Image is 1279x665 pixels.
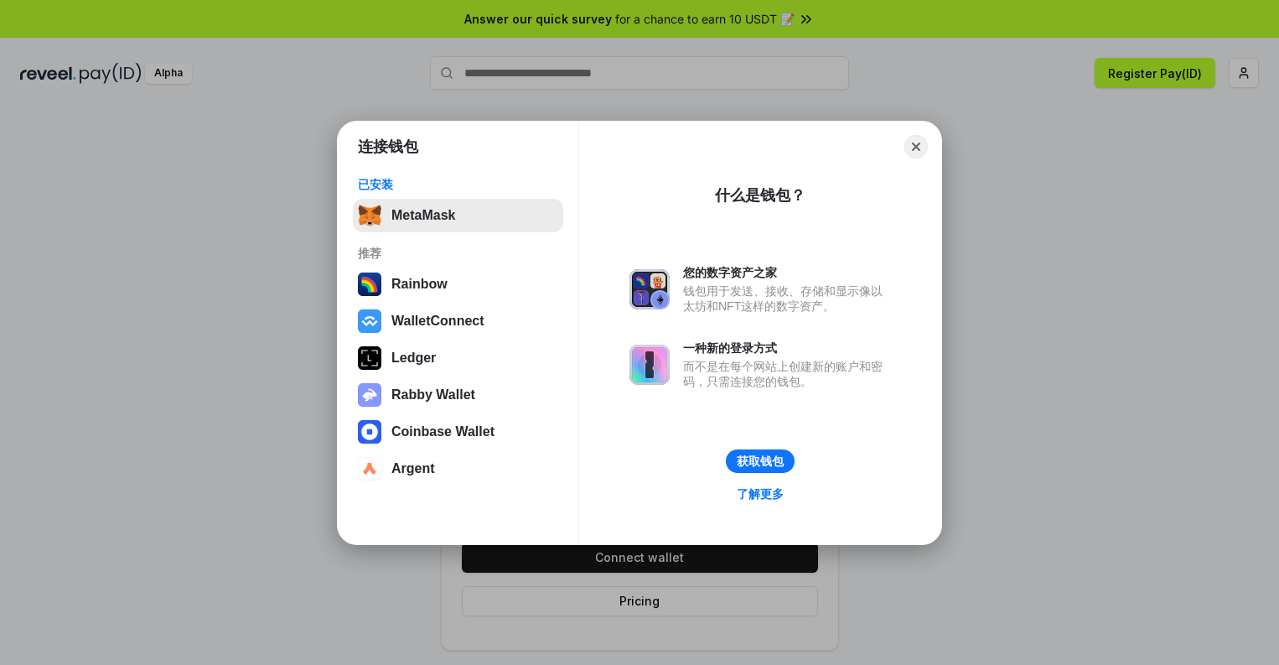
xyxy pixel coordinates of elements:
div: 获取钱包 [737,454,784,469]
button: Close [904,135,928,158]
button: 获取钱包 [726,449,795,473]
div: 您的数字资产之家 [683,265,891,280]
div: Coinbase Wallet [391,424,495,439]
div: Rabby Wallet [391,387,475,403]
div: Argent [391,461,435,476]
div: 钱包用于发送、接收、存储和显示像以太坊和NFT这样的数字资产。 [683,283,891,314]
div: WalletConnect [391,314,484,329]
h1: 连接钱包 [358,137,418,157]
img: svg+xml,%3Csvg%20xmlns%3D%22http%3A%2F%2Fwww.w3.org%2F2000%2Fsvg%22%20fill%3D%22none%22%20viewBox... [358,383,381,407]
img: svg+xml,%3Csvg%20width%3D%2228%22%20height%3D%2228%22%20viewBox%3D%220%200%2028%2028%22%20fill%3D... [358,309,381,333]
button: Ledger [353,341,563,375]
button: WalletConnect [353,304,563,338]
div: 已安装 [358,177,558,192]
div: 而不是在每个网站上创建新的账户和密码，只需连接您的钱包。 [683,359,891,389]
button: Coinbase Wallet [353,415,563,449]
button: Rainbow [353,268,563,301]
div: MetaMask [391,208,455,223]
img: svg+xml,%3Csvg%20width%3D%2228%22%20height%3D%2228%22%20viewBox%3D%220%200%2028%2028%22%20fill%3D... [358,420,381,444]
img: svg+xml,%3Csvg%20fill%3D%22none%22%20height%3D%2233%22%20viewBox%3D%220%200%2035%2033%22%20width%... [358,204,381,227]
div: Rainbow [391,277,448,292]
img: svg+xml,%3Csvg%20width%3D%2228%22%20height%3D%2228%22%20viewBox%3D%220%200%2028%2028%22%20fill%3D... [358,457,381,481]
a: 了解更多 [727,483,794,505]
button: Rabby Wallet [353,378,563,412]
div: 了解更多 [737,486,784,501]
button: Argent [353,452,563,486]
div: 一种新的登录方式 [683,340,891,356]
img: svg+xml,%3Csvg%20width%3D%22120%22%20height%3D%22120%22%20viewBox%3D%220%200%20120%20120%22%20fil... [358,273,381,296]
div: Ledger [391,351,436,366]
img: svg+xml,%3Csvg%20xmlns%3D%22http%3A%2F%2Fwww.w3.org%2F2000%2Fsvg%22%20fill%3D%22none%22%20viewBox... [629,269,670,309]
img: svg+xml,%3Csvg%20xmlns%3D%22http%3A%2F%2Fwww.w3.org%2F2000%2Fsvg%22%20width%3D%2228%22%20height%3... [358,346,381,370]
div: 推荐 [358,246,558,261]
button: MetaMask [353,199,563,232]
div: 什么是钱包？ [715,185,805,205]
img: svg+xml,%3Csvg%20xmlns%3D%22http%3A%2F%2Fwww.w3.org%2F2000%2Fsvg%22%20fill%3D%22none%22%20viewBox... [629,345,670,385]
